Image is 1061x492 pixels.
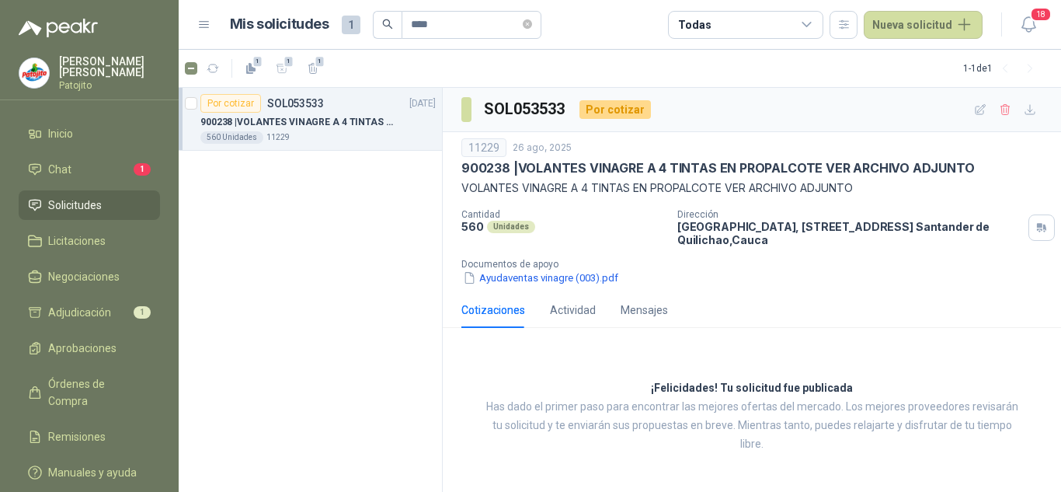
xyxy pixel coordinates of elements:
[48,268,120,285] span: Negociaciones
[200,115,394,130] p: 900238 | VOLANTES VINAGRE A 4 TINTAS EN PROPALCOTE VER ARCHIVO ADJUNTO
[621,302,668,319] div: Mensajes
[19,262,160,291] a: Negociaciones
[230,13,329,36] h1: Mis solicitudes
[677,220,1022,246] p: [GEOGRAPHIC_DATA], [STREET_ADDRESS] Santander de Quilichao , Cauca
[1030,7,1052,22] span: 18
[482,398,1022,454] p: Has dado el primer paso para encontrar las mejores ofertas del mercado. Los mejores proveedores r...
[19,298,160,327] a: Adjudicación1
[651,379,853,398] h3: ¡Felicidades! Tu solicitud fue publicada
[550,302,596,319] div: Actividad
[19,226,160,256] a: Licitaciones
[461,220,484,233] p: 560
[461,180,1042,197] p: VOLANTES VINAGRE A 4 TINTAS EN PROPALCOTE VER ARCHIVO ADJUNTO
[48,304,111,321] span: Adjudicación
[48,464,137,481] span: Manuales y ayuda
[461,259,1055,270] p: Documentos de apoyo
[19,190,160,220] a: Solicitudes
[461,138,506,157] div: 11229
[513,141,572,155] p: 26 ago, 2025
[461,160,975,176] p: 900238 | VOLANTES VINAGRE A 4 TINTAS EN PROPALCOTE VER ARCHIVO ADJUNTO
[19,155,160,184] a: Chat1
[523,17,532,32] span: close-circle
[487,221,535,233] div: Unidades
[382,19,393,30] span: search
[19,19,98,37] img: Logo peakr
[19,422,160,452] a: Remisiones
[270,56,294,81] button: 1
[48,232,106,249] span: Licitaciones
[461,209,665,220] p: Cantidad
[19,119,160,148] a: Inicio
[134,306,151,319] span: 1
[179,88,442,151] a: Por cotizarSOL053533[DATE] 900238 |VOLANTES VINAGRE A 4 TINTAS EN PROPALCOTE VER ARCHIVO ADJUNTO5...
[1014,11,1042,39] button: 18
[19,58,49,88] img: Company Logo
[461,302,525,319] div: Cotizaciones
[461,270,620,286] button: Ayudaventas vinagre (003).pdf
[134,163,151,176] span: 1
[48,375,145,410] span: Órdenes de Compra
[48,161,71,178] span: Chat
[579,100,651,119] div: Por cotizar
[963,56,1042,81] div: 1 - 1 de 1
[266,131,290,144] p: 11229
[864,11,983,39] button: Nueva solicitud
[523,19,532,29] span: close-circle
[238,56,263,81] button: 1
[48,428,106,445] span: Remisiones
[342,16,360,34] span: 1
[19,458,160,487] a: Manuales y ayuda
[301,56,325,81] button: 1
[409,96,436,111] p: [DATE]
[315,55,325,68] span: 1
[678,16,711,33] div: Todas
[677,209,1022,220] p: Dirección
[200,94,261,113] div: Por cotizar
[484,97,567,121] h3: SOL053533
[48,340,117,357] span: Aprobaciones
[59,81,160,90] p: Patojito
[267,98,324,109] p: SOL053533
[252,55,263,68] span: 1
[200,131,263,144] div: 560 Unidades
[284,55,294,68] span: 1
[48,197,102,214] span: Solicitudes
[19,333,160,363] a: Aprobaciones
[48,125,73,142] span: Inicio
[19,369,160,416] a: Órdenes de Compra
[59,56,160,78] p: [PERSON_NAME] [PERSON_NAME]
